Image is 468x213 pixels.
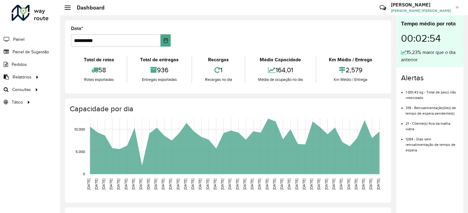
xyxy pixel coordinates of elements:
[168,179,172,190] text: [DATE]
[401,20,459,28] div: Tempo médio por rota
[87,179,91,190] text: [DATE]
[247,63,314,77] div: 164,01
[74,127,85,131] text: 10,000
[332,179,336,190] text: [DATE]
[146,179,150,190] text: [DATE]
[129,77,190,83] div: Entregas exportadas
[406,116,459,132] li: 21 - Cliente(s) fora da malha viária
[129,63,190,77] div: 936
[131,179,135,190] text: [DATE]
[257,179,261,190] text: [DATE]
[13,74,32,80] span: Relatórios
[280,179,284,190] text: [DATE]
[71,25,83,32] label: Data
[72,77,125,83] div: Rotas exportadas
[12,61,27,68] span: Pedidos
[194,63,243,77] div: 1
[161,179,165,190] text: [DATE]
[194,77,243,83] div: Recargas no dia
[161,34,171,47] button: Choose Date
[347,179,351,190] text: [DATE]
[116,179,120,190] text: [DATE]
[72,63,125,77] div: 58
[102,179,106,190] text: [DATE]
[183,179,187,190] text: [DATE]
[361,179,365,190] text: [DATE]
[76,150,85,154] text: 5,000
[324,179,328,190] text: [DATE]
[250,179,254,190] text: [DATE]
[72,56,125,63] div: Total de rotas
[295,179,299,190] text: [DATE]
[194,56,243,63] div: Recargas
[71,4,105,11] h2: Dashboard
[401,74,459,82] h4: Alertas
[247,77,314,83] div: Média de ocupação no dia
[309,179,313,190] text: [DATE]
[406,132,459,153] li: 1284 - Dias sem retroalimentação de tempo de espera
[369,179,373,190] text: [DATE]
[272,179,276,190] text: [DATE]
[406,85,459,101] li: 1.001,43 kg - Total de peso não roteirizado
[406,101,459,116] li: 319 - Retroalimentação(ões) de tempo de espera pendente(s)
[83,172,85,176] text: 0
[265,179,269,190] text: [DATE]
[139,179,143,190] text: [DATE]
[318,77,384,83] div: Km Médio / Entrega
[154,179,158,190] text: [DATE]
[401,49,459,63] div: 15,23% maior que o dia anterior
[94,179,98,190] text: [DATE]
[287,179,291,190] text: [DATE]
[109,179,113,190] text: [DATE]
[191,179,195,190] text: [DATE]
[247,56,314,63] div: Média Capacidade
[243,179,247,190] text: [DATE]
[318,63,384,77] div: 2,579
[235,179,239,190] text: [DATE]
[129,56,190,63] div: Total de entregas
[376,1,389,14] a: Contato Rápido
[70,105,385,113] h4: Capacidade por dia
[354,179,358,190] text: [DATE]
[213,179,217,190] text: [DATE]
[13,49,49,55] span: Painel de Sugestão
[228,179,232,190] text: [DATE]
[401,28,459,49] div: 00:02:54
[391,8,451,13] span: [PERSON_NAME] [PERSON_NAME]
[317,179,321,190] text: [DATE]
[318,56,384,63] div: Km Médio / Entrega
[12,99,23,105] span: Tático
[176,179,180,190] text: [DATE]
[339,179,343,190] text: [DATE]
[302,179,306,190] text: [DATE]
[220,179,224,190] text: [DATE]
[206,179,210,190] text: [DATE]
[124,179,128,190] text: [DATE]
[376,179,380,190] text: [DATE]
[198,179,202,190] text: [DATE]
[13,36,24,43] span: Painel
[391,2,451,8] h3: [PERSON_NAME]
[12,86,31,93] span: Consultas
